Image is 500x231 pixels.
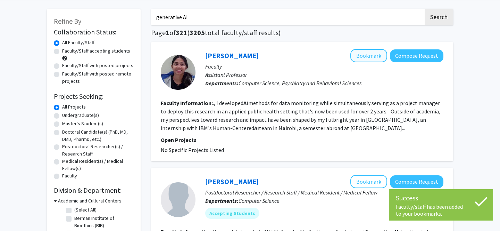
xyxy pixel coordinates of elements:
h3: Academic and Cultural Centers [58,197,122,205]
label: Berman Institute of Bioethics (BIB) [74,215,132,229]
b: AI [254,125,259,132]
a: [PERSON_NAME] [205,51,259,60]
div: Faculty/staff has been added to your bookmarks. [396,203,486,217]
fg-read-more: ., I developed methods for data monitoring while simultaneously serving as a project manager to d... [161,99,440,132]
h2: Projects Seeking: [54,92,134,101]
b: Departments: [205,80,239,87]
p: Postdoctoral Researcher / Research Staff / Medical Resident / Medical Fellow [205,188,443,197]
button: Compose Request to Qilong Wu [390,175,443,188]
span: 321 [176,28,187,37]
span: Computer Science, Psychiatry and Behavioral Sciences [239,80,361,87]
b: ai [282,125,287,132]
label: Doctoral Candidate(s) (PhD, MD, DMD, PharmD, etc.) [62,128,134,143]
span: 3205 [190,28,205,37]
div: Success [396,193,486,203]
iframe: Chat [5,200,30,226]
label: All Faculty/Staff [62,39,94,46]
b: Departments: [205,197,239,204]
a: [PERSON_NAME] [205,177,259,186]
button: Search [425,9,453,25]
label: All Projects [62,103,86,111]
b: AI [243,99,248,106]
p: Assistant Professor [205,71,443,79]
h2: Collaboration Status: [54,28,134,36]
label: (Select All) [74,206,97,214]
button: Add Ananya Joshi to Bookmarks [350,49,387,62]
label: Undergraduate(s) [62,112,99,119]
span: 1 [166,28,169,37]
b: Faculty Information: [161,99,213,106]
label: Faculty [62,172,77,180]
span: Refine By [54,17,81,25]
label: Faculty/Staff accepting students [62,47,130,55]
input: Search Keywords [151,9,424,25]
label: Postdoctoral Researcher(s) / Research Staff [62,143,134,158]
span: No Specific Projects Listed [161,146,224,153]
h1: Page of ( total faculty/staff results) [151,29,453,37]
h2: Division & Department: [54,186,134,194]
label: Faculty/Staff with posted projects [62,62,133,69]
button: Compose Request to Ananya Joshi [390,49,443,62]
button: Add Qilong Wu to Bookmarks [350,175,387,188]
mat-chip: Accepting Students [205,208,259,219]
label: Medical Resident(s) / Medical Fellow(s) [62,158,134,172]
p: Open Projects [161,136,443,144]
p: Faculty [205,62,443,71]
label: Faculty/Staff with posted remote projects [62,70,134,85]
span: Computer Science [239,197,280,204]
label: Master's Student(s) [62,120,103,127]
